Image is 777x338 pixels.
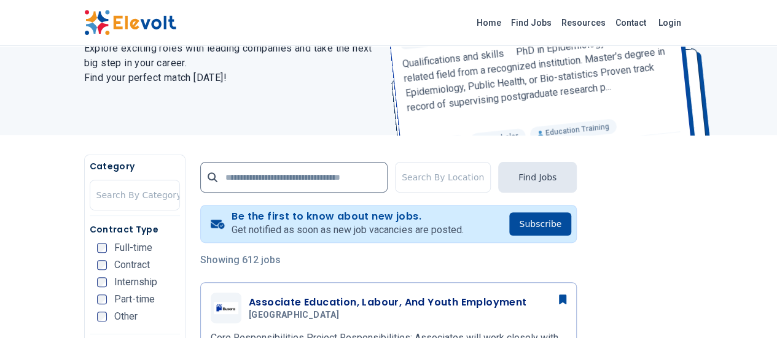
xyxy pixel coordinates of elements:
[232,210,463,223] h4: Be the first to know about new jobs.
[249,295,527,310] h3: Associate Education, Labour, And Youth Employment
[651,10,689,35] a: Login
[249,310,339,321] span: [GEOGRAPHIC_DATA]
[472,13,506,33] a: Home
[114,312,138,321] span: Other
[90,160,180,172] h5: Category
[114,243,152,253] span: Full-time
[97,312,107,321] input: Other
[90,223,180,236] h5: Contract Type
[97,277,107,287] input: Internship
[84,10,176,36] img: Elevolt
[114,260,150,270] span: Contract
[716,279,777,338] iframe: Chat Widget
[556,13,611,33] a: Resources
[506,13,556,33] a: Find Jobs
[214,302,238,315] img: Busara Center
[509,212,571,236] button: Subscribe
[84,41,374,85] h2: Explore exciting roles with leading companies and take the next big step in your career. Find you...
[611,13,651,33] a: Contact
[97,294,107,304] input: Part-time
[114,294,155,304] span: Part-time
[97,243,107,253] input: Full-time
[97,260,107,270] input: Contract
[498,162,577,193] button: Find Jobs
[200,253,577,267] p: Showing 612 jobs
[114,277,157,287] span: Internship
[232,223,463,237] p: Get notified as soon as new job vacancies are posted.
